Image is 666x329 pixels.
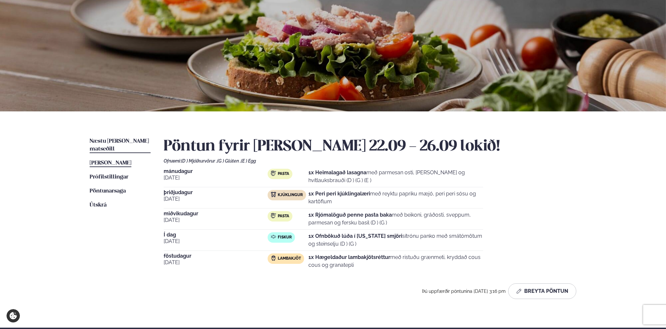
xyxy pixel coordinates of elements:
span: þriðjudagur [164,190,268,195]
span: [PERSON_NAME] [90,160,131,166]
img: pasta.svg [271,171,276,176]
span: Þú uppfærðir pöntunina [DATE] 3:16 pm [422,289,506,294]
p: með parmesan osti, [PERSON_NAME] og hvítlauksbrauði (D ) (G ) (E ) [308,169,483,184]
span: Kjúklingur [278,193,303,198]
span: Í dag [164,232,268,237]
span: miðvikudagur [164,211,268,216]
span: [DATE] [164,259,268,266]
span: Pasta [278,214,289,219]
span: mánudagur [164,169,268,174]
div: Ofnæmi: [164,158,576,164]
span: Pöntunarsaga [90,188,126,194]
span: föstudagur [164,253,268,259]
a: [PERSON_NAME] [90,159,131,167]
img: pasta.svg [271,213,276,218]
a: Pöntunarsaga [90,187,126,195]
span: (E ) Egg [241,158,256,164]
img: Lamb.svg [271,255,276,261]
span: [DATE] [164,195,268,203]
a: Útskrá [90,201,107,209]
span: Pasta [278,171,289,177]
img: chicken.svg [271,192,276,197]
h2: Pöntun fyrir [PERSON_NAME] 22.09 - 26.09 lokið! [164,137,576,156]
strong: 1x Peri peri kjúklingalæri [308,191,370,197]
span: Útskrá [90,202,107,208]
span: Lambakjöt [278,256,301,261]
span: [DATE] [164,216,268,224]
p: með ristuðu grænmeti, kryddað cous cous og granatepli [308,253,483,269]
a: Prófílstillingar [90,173,128,181]
strong: 1x Heimalagað lasagna [308,169,366,176]
img: fish.svg [271,234,276,239]
p: sítrónu panko með smátómötum og steinselju (D ) (G ) [308,232,483,248]
a: Cookie settings [7,309,20,322]
strong: 1x Ofnbökuð lúða í [US_STATE] smjöri [308,233,402,239]
p: með reyktu papriku mæjó, peri peri sósu og kartöflum [308,190,483,206]
span: [DATE] [164,174,268,182]
strong: 1x Hægeldaður lambakjötsréttur [308,254,390,260]
strong: 1x Rjómalöguð penne pasta baka [308,212,392,218]
span: [DATE] [164,237,268,245]
a: Næstu [PERSON_NAME] matseðill [90,137,151,153]
p: með beikoni, gráðosti, sveppum, parmesan og fersku basil (D ) (G ) [308,211,483,227]
span: Fiskur [278,235,292,240]
button: Breyta Pöntun [508,283,576,299]
span: Næstu [PERSON_NAME] matseðill [90,138,149,152]
span: (D ) Mjólkurvörur , [181,158,217,164]
span: Prófílstillingar [90,174,128,180]
span: (G ) Glúten , [217,158,241,164]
